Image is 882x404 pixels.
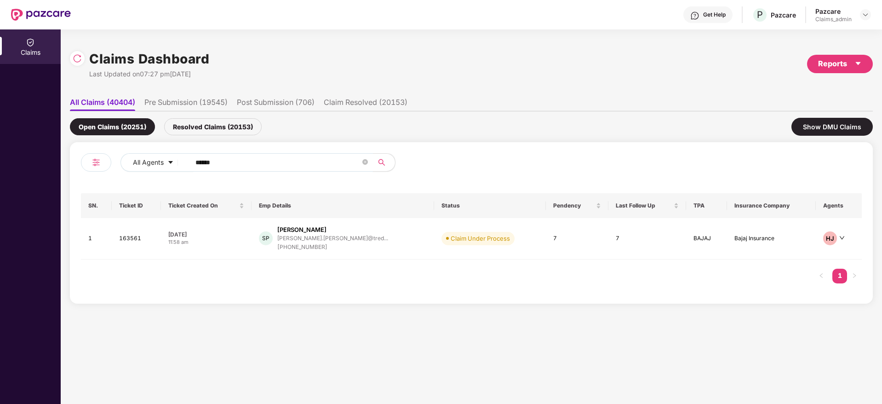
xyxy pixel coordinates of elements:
[847,269,862,283] li: Next Page
[26,38,35,47] img: svg+xml;base64,PHN2ZyBpZD0iQ2xhaW0iIHhtbG5zPSJodHRwOi8vd3d3LnczLm9yZy8yMDAwL3N2ZyIgd2lkdGg9IjIwIi...
[819,273,824,278] span: left
[362,158,368,167] span: close-circle
[686,218,727,260] td: BAJAJ
[862,11,869,18] img: svg+xml;base64,PHN2ZyBpZD0iRHJvcGRvd24tMzJ4MzIiIHhtbG5zPSJodHRwOi8vd3d3LnczLm9yZy8yMDAwL3N2ZyIgd2...
[818,58,862,69] div: Reports
[852,273,857,278] span: right
[91,157,102,168] img: svg+xml;base64,PHN2ZyB4bWxucz0iaHR0cDovL3d3dy53My5vcmcvMjAwMC9zdmciIHdpZHRoPSIyNCIgaGVpZ2h0PSIyNC...
[252,193,435,218] th: Emp Details
[112,193,161,218] th: Ticket ID
[814,269,829,283] button: left
[703,11,726,18] div: Get Help
[167,159,174,167] span: caret-down
[451,234,510,243] div: Claim Under Process
[757,9,763,20] span: P
[73,54,82,63] img: svg+xml;base64,PHN2ZyBpZD0iUmVsb2FkLTMyeDMyIiB4bWxucz0iaHR0cDovL3d3dy53My5vcmcvMjAwMC9zdmciIHdpZH...
[847,269,862,283] button: right
[277,235,388,241] div: [PERSON_NAME].[PERSON_NAME]@tred...
[168,238,244,246] div: 11:58 am
[816,193,862,218] th: Agents
[832,269,847,283] a: 1
[372,153,395,172] button: search
[120,153,194,172] button: All Agentscaret-down
[434,193,546,218] th: Status
[11,9,71,21] img: New Pazcare Logo
[553,202,594,209] span: Pendency
[237,98,315,111] li: Post Submission (706)
[70,118,155,135] div: Open Claims (20251)
[546,218,608,260] td: 7
[546,193,608,218] th: Pendency
[854,60,862,67] span: caret-down
[362,159,368,165] span: close-circle
[608,193,686,218] th: Last Follow Up
[168,231,244,238] div: [DATE]
[791,118,873,136] div: Show DMU Claims
[815,7,852,16] div: Pazcare
[324,98,407,111] li: Claim Resolved (20153)
[823,231,837,245] div: HJ
[259,231,273,245] div: SP
[727,218,816,260] td: Bajaj Insurance
[70,98,135,111] li: All Claims (40404)
[89,69,209,79] div: Last Updated on 07:27 pm[DATE]
[277,243,388,252] div: [PHONE_NUMBER]
[144,98,228,111] li: Pre Submission (19545)
[690,11,699,20] img: svg+xml;base64,PHN2ZyBpZD0iSGVscC0zMngzMiIgeG1sbnM9Imh0dHA6Ly93d3cudzMub3JnLzIwMDAvc3ZnIiB3aWR0aD...
[814,269,829,283] li: Previous Page
[81,193,112,218] th: SN.
[686,193,727,218] th: TPA
[616,202,672,209] span: Last Follow Up
[372,159,390,166] span: search
[839,235,845,241] span: down
[771,11,796,19] div: Pazcare
[133,157,164,167] span: All Agents
[81,218,112,260] td: 1
[164,118,262,135] div: Resolved Claims (20153)
[815,16,852,23] div: Claims_admin
[608,218,686,260] td: 7
[112,218,161,260] td: 163561
[161,193,252,218] th: Ticket Created On
[727,193,816,218] th: Insurance Company
[832,269,847,283] li: 1
[168,202,237,209] span: Ticket Created On
[277,225,326,234] div: [PERSON_NAME]
[89,49,209,69] h1: Claims Dashboard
